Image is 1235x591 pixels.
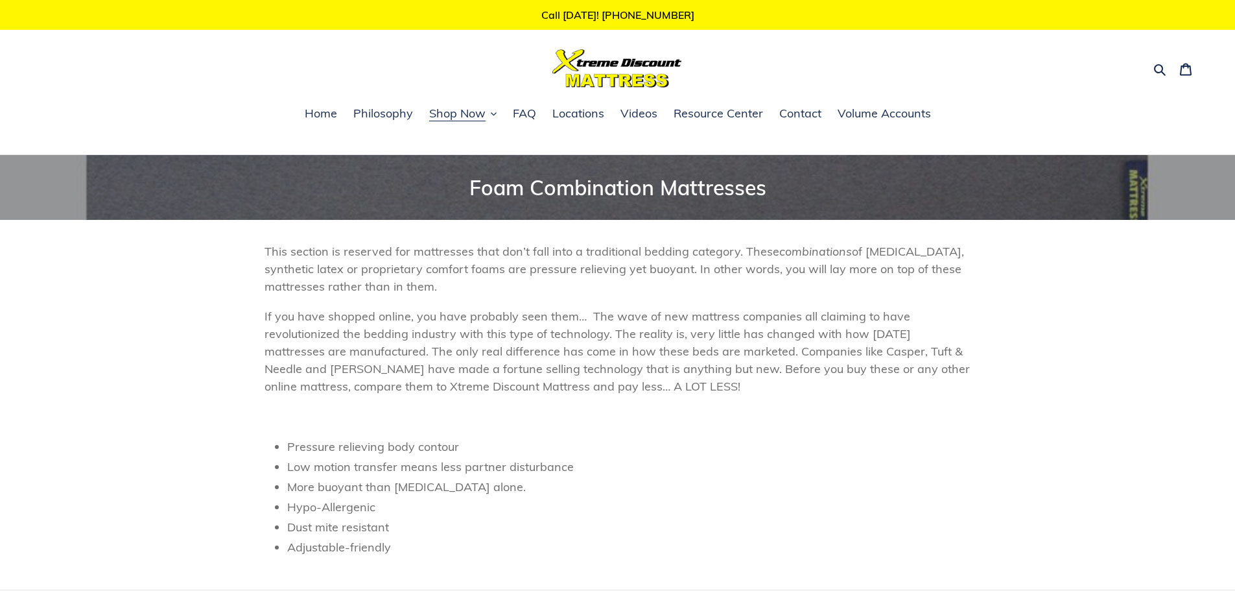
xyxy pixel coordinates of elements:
[620,106,657,121] span: Videos
[287,438,971,455] li: Pressure relieving body contour
[469,174,766,200] span: Foam Combination Mattresses
[552,49,682,88] img: Xtreme Discount Mattress
[347,104,419,124] a: Philosophy
[287,498,971,516] li: Hypo-Allergenic
[838,106,931,121] span: Volume Accounts
[287,458,971,476] li: Low motion transfer means less partner disturbance
[287,478,971,496] li: More buoyant than [MEDICAL_DATA] alone.
[298,104,344,124] a: Home
[287,518,971,536] li: Dust mite resistant
[513,106,536,121] span: FAQ
[305,106,337,121] span: Home
[773,104,828,124] a: Contact
[674,106,763,121] span: Resource Center
[667,104,770,124] a: Resource Center
[287,538,971,556] li: Adjustable-friendly
[429,106,486,121] span: Shop Now
[779,106,821,121] span: Contact
[353,106,413,121] span: Philosophy
[506,104,543,124] a: FAQ
[423,104,503,124] button: Shop Now
[265,244,779,259] span: This section is reserved for mattresses that don’t fall into a traditional bedding category. These
[552,106,604,121] span: Locations
[265,309,970,394] span: If you have shopped online, you have probably seen them… The wave of new mattress companies all c...
[546,104,611,124] a: Locations
[779,244,852,259] span: combinations
[614,104,664,124] a: Videos
[265,244,964,294] span: of [MEDICAL_DATA], synthetic latex or proprietary comfort foams are pressure relieving yet buoyan...
[831,104,937,124] a: Volume Accounts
